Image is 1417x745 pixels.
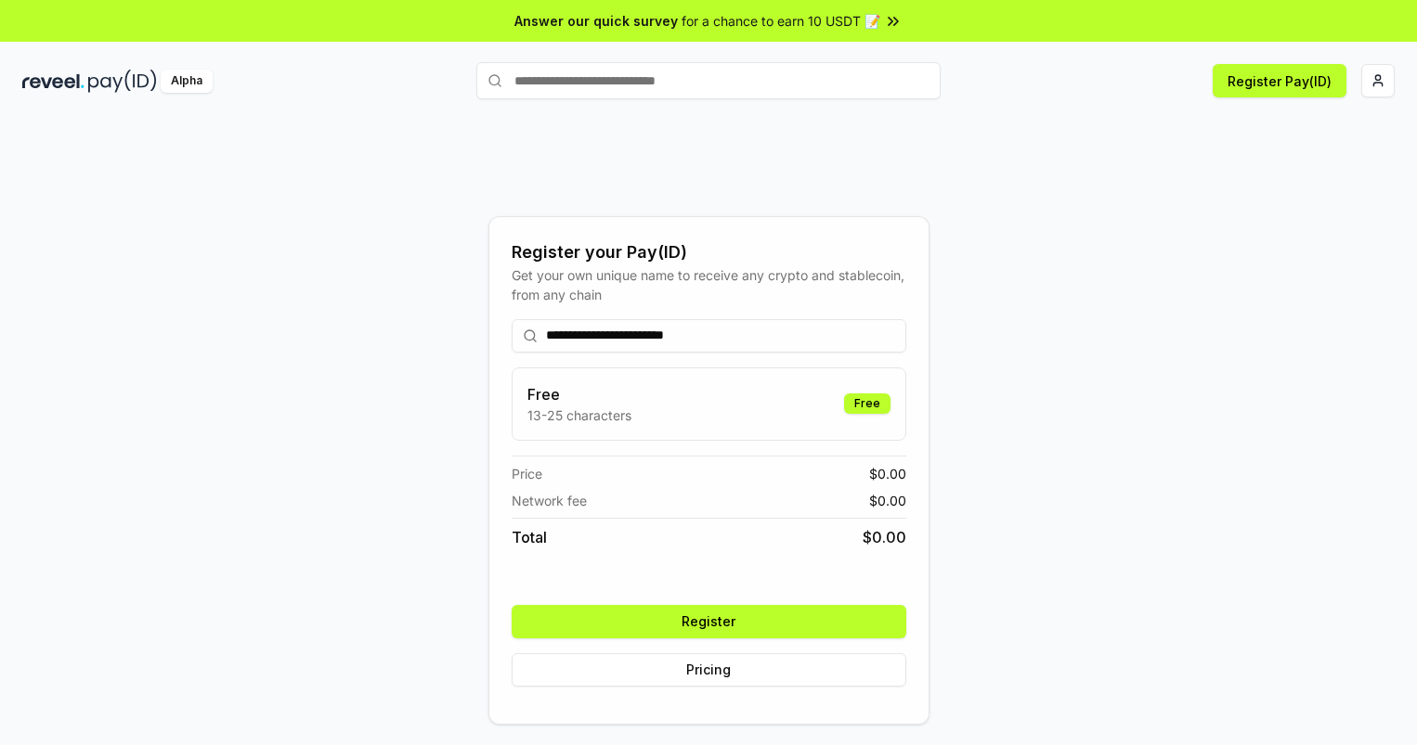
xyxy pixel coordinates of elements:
[512,491,587,510] span: Network fee
[512,239,906,265] div: Register your Pay(ID)
[161,70,213,93] div: Alpha
[869,464,906,483] span: $ 0.00
[682,11,880,31] span: for a chance to earn 10 USDT 📝
[844,393,890,414] div: Free
[512,526,547,548] span: Total
[1213,64,1346,97] button: Register Pay(ID)
[512,653,906,687] button: Pricing
[512,605,906,638] button: Register
[869,491,906,510] span: $ 0.00
[22,70,84,93] img: reveel_dark
[512,265,906,304] div: Get your own unique name to receive any crypto and stablecoin, from any chain
[88,70,157,93] img: pay_id
[527,383,631,405] h3: Free
[527,405,631,425] p: 13-25 characters
[514,11,678,31] span: Answer our quick survey
[512,464,542,483] span: Price
[863,526,906,548] span: $ 0.00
